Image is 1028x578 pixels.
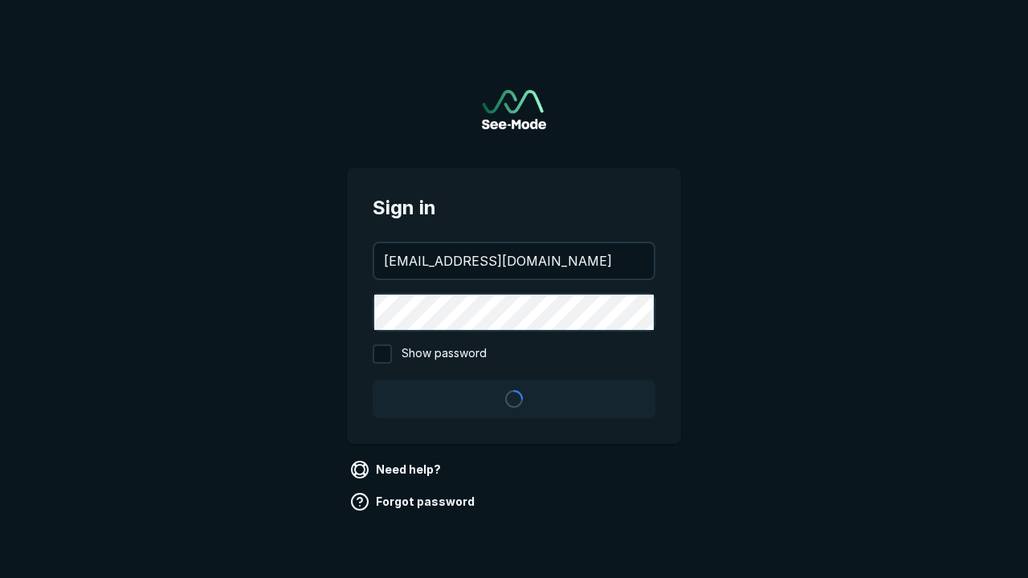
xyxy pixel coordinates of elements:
a: Go to sign in [482,90,546,129]
a: Forgot password [347,489,481,515]
span: Sign in [373,193,655,222]
span: Show password [402,344,487,364]
img: See-Mode Logo [482,90,546,129]
input: your@email.com [374,243,654,279]
a: Need help? [347,457,447,482]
